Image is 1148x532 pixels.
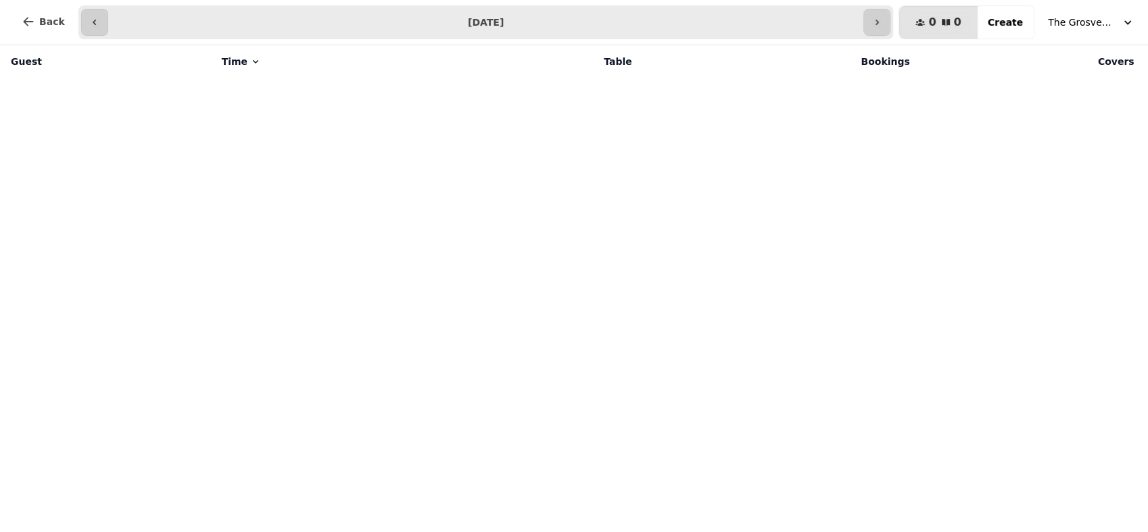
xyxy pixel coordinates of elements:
button: The Grosvenor [1040,10,1143,34]
span: Back [39,17,65,26]
th: Covers [918,45,1143,78]
span: Create [988,18,1023,27]
span: 0 [954,17,961,28]
span: The Grosvenor [1048,16,1116,29]
button: Back [11,5,76,38]
th: Bookings [640,45,918,78]
th: Table [451,45,640,78]
button: Create [977,6,1034,39]
button: 00 [899,6,977,39]
span: Time [222,55,247,68]
span: 0 [928,17,936,28]
button: Time [222,55,261,68]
